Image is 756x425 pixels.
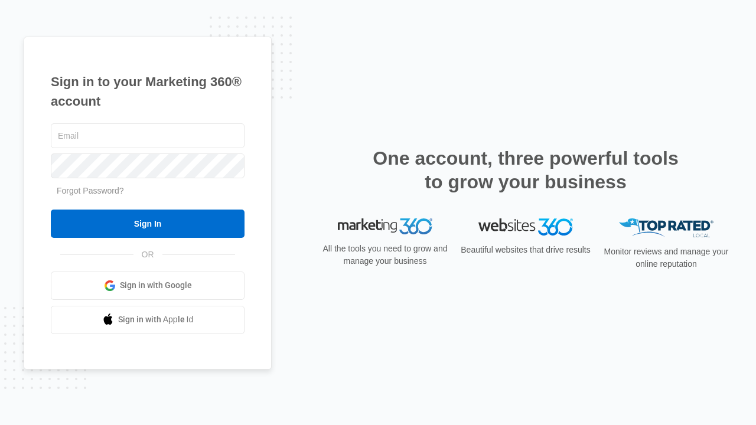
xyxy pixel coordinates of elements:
[600,246,732,270] p: Monitor reviews and manage your online reputation
[338,218,432,235] img: Marketing 360
[369,146,682,194] h2: One account, three powerful tools to grow your business
[51,123,245,148] input: Email
[51,272,245,300] a: Sign in with Google
[460,244,592,256] p: Beautiful websites that drive results
[51,306,245,334] a: Sign in with Apple Id
[118,313,194,326] span: Sign in with Apple Id
[57,186,124,195] a: Forgot Password?
[51,210,245,238] input: Sign In
[478,218,573,236] img: Websites 360
[319,243,451,267] p: All the tools you need to grow and manage your business
[133,249,162,261] span: OR
[51,72,245,111] h1: Sign in to your Marketing 360® account
[619,218,713,238] img: Top Rated Local
[120,279,192,292] span: Sign in with Google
